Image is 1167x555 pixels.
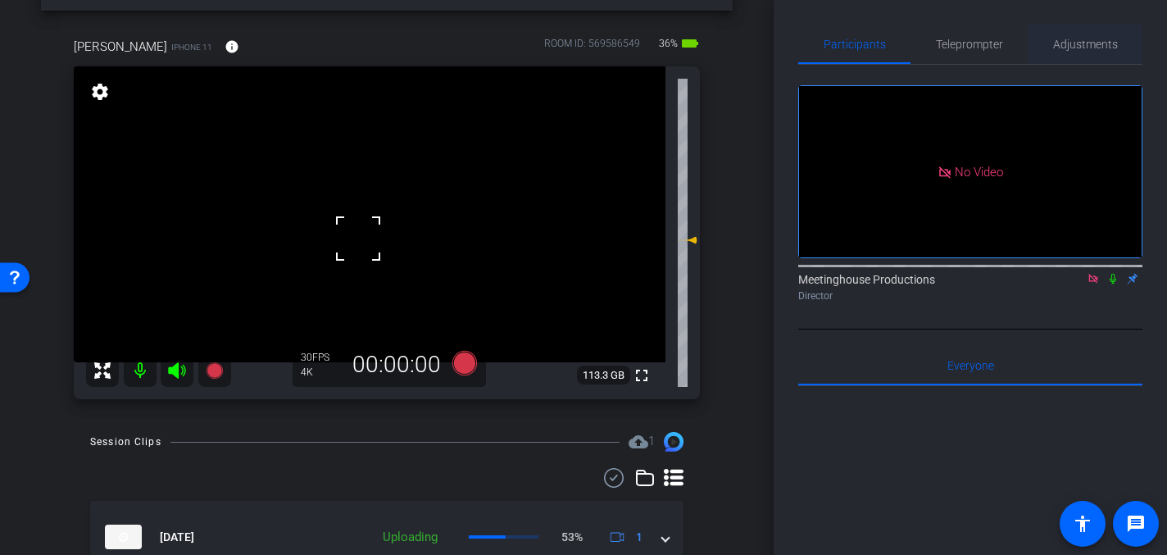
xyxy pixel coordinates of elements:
mat-icon: cloud_upload [629,432,648,452]
span: 113.3 GB [577,366,630,385]
img: Session clips [664,432,683,452]
mat-icon: message [1126,514,1146,534]
mat-icon: settings [89,82,111,102]
span: iPhone 11 [171,41,212,53]
span: Everyone [947,360,994,371]
span: [PERSON_NAME] [74,38,167,56]
span: 36% [656,30,680,57]
span: Participants [824,39,886,50]
mat-icon: battery_std [680,34,700,53]
span: Adjustments [1053,39,1118,50]
div: 00:00:00 [342,351,452,379]
div: Meetinghouse Productions [798,271,1142,303]
span: Destinations for your clips [629,432,655,452]
div: 4K [301,366,342,379]
img: thumb-nail [105,525,142,549]
span: No Video [955,164,1003,179]
div: Director [798,289,1142,303]
span: Teleprompter [936,39,1003,50]
mat-icon: fullscreen [632,366,652,385]
mat-icon: info [225,39,239,54]
p: 53% [561,529,583,546]
span: 1 [636,529,643,546]
div: Uploading [375,528,446,547]
span: [DATE] [160,529,194,546]
mat-icon: -1 dB [678,230,697,250]
span: 1 [648,434,655,448]
div: 30 [301,351,342,364]
span: FPS [312,352,329,363]
div: ROOM ID: 569586549 [544,36,640,60]
div: Session Clips [90,434,161,450]
mat-icon: accessibility [1073,514,1092,534]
